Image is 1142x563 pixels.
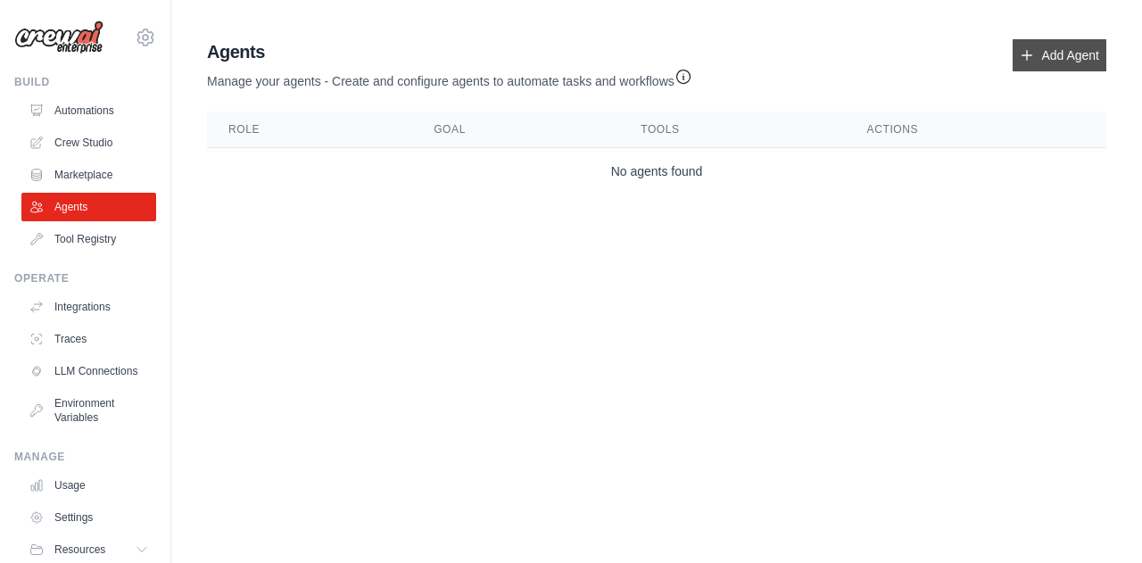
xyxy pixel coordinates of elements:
[412,112,619,148] th: Goal
[21,128,156,157] a: Crew Studio
[619,112,845,148] th: Tools
[14,450,156,464] div: Manage
[54,542,105,557] span: Resources
[207,39,692,64] h2: Agents
[207,112,412,148] th: Role
[21,389,156,432] a: Environment Variables
[14,271,156,286] div: Operate
[207,148,1106,195] td: No agents found
[21,471,156,500] a: Usage
[21,193,156,221] a: Agents
[14,75,156,89] div: Build
[14,21,103,54] img: Logo
[21,225,156,253] a: Tool Registry
[846,112,1106,148] th: Actions
[21,161,156,189] a: Marketplace
[21,503,156,532] a: Settings
[21,293,156,321] a: Integrations
[21,357,156,385] a: LLM Connections
[21,325,156,353] a: Traces
[207,64,692,90] p: Manage your agents - Create and configure agents to automate tasks and workflows
[21,96,156,125] a: Automations
[1013,39,1106,71] a: Add Agent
